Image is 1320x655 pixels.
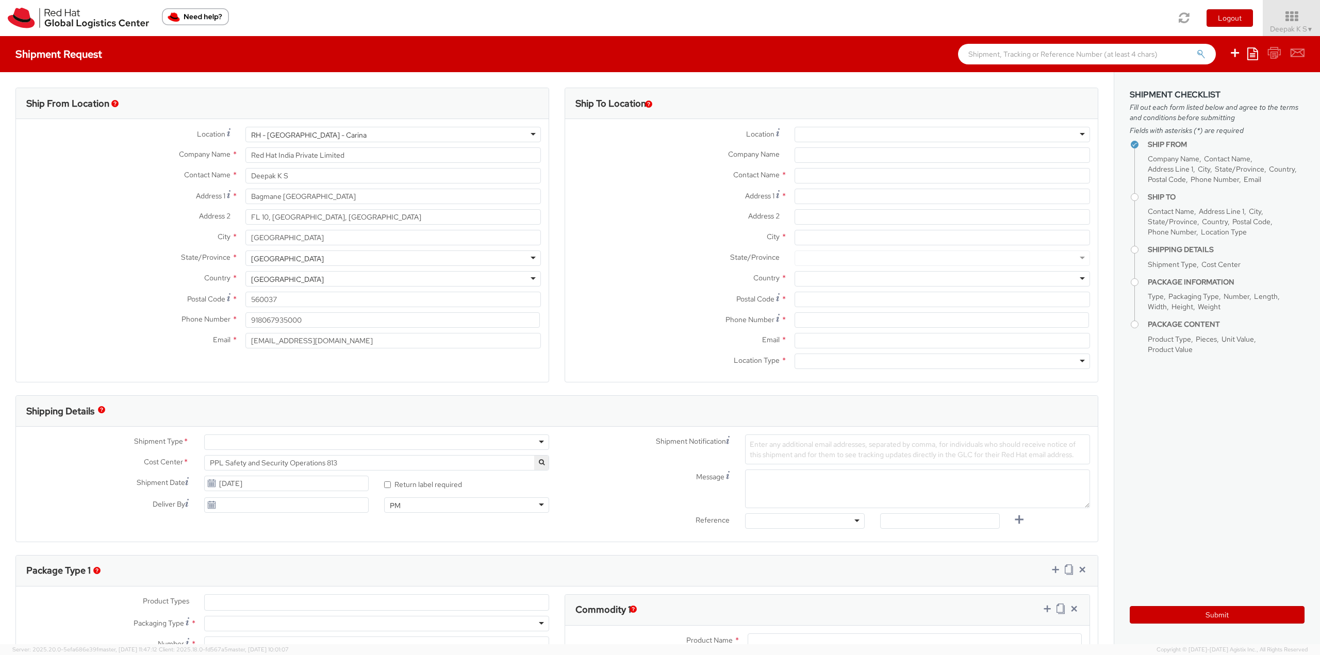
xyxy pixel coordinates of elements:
[1191,175,1239,184] span: Phone Number
[1201,227,1247,237] span: Location Type
[251,254,324,264] div: [GEOGRAPHIC_DATA]
[762,335,780,344] span: Email
[1148,164,1193,174] span: Address Line 1
[1148,246,1305,254] h4: Shipping Details
[143,596,189,606] span: Product Types
[1130,90,1305,99] h3: Shipment Checklist
[1249,207,1261,216] span: City
[228,646,289,653] span: master, [DATE] 10:01:07
[1269,164,1295,174] span: Country
[575,98,646,109] h3: Ship To Location
[1148,154,1199,163] span: Company Name
[251,274,324,284] div: [GEOGRAPHIC_DATA]
[187,294,225,304] span: Postal Code
[656,436,726,447] span: Shipment Notification
[1168,292,1219,301] span: Packaging Type
[750,440,1076,459] span: Enter any additional email addresses, separated by comma, for individuals who should receive noti...
[12,646,157,653] span: Server: 2025.20.0-5efa686e39f
[696,472,724,481] span: Message
[159,646,289,653] span: Client: 2025.18.0-fd567a5
[767,232,780,241] span: City
[181,253,230,262] span: State/Province
[1254,292,1278,301] span: Length
[179,149,230,159] span: Company Name
[1148,334,1191,344] span: Product Type
[153,499,185,510] span: Deliver By
[1244,175,1261,184] span: Email
[1171,302,1193,311] span: Height
[1157,646,1308,654] span: Copyright © [DATE]-[DATE] Agistix Inc., All Rights Reserved
[213,335,230,344] span: Email
[1198,302,1220,311] span: Weight
[1215,164,1264,174] span: State/Province
[1224,292,1249,301] span: Number
[8,8,149,28] img: rh-logistics-00dfa346123c4ec078e1.svg
[696,515,730,525] span: Reference
[575,604,631,615] h3: Commodity 1
[1307,25,1313,33] span: ▼
[1130,102,1305,123] span: Fill out each form listed below and agree to the terms and conditions before submitting
[748,211,780,221] span: Address 2
[1198,164,1210,174] span: City
[1130,125,1305,136] span: Fields with asterisks (*) are required
[384,481,391,488] input: Return label required
[199,211,230,221] span: Address 2
[1201,260,1241,269] span: Cost Center
[134,436,183,448] span: Shipment Type
[728,149,780,159] span: Company Name
[730,253,780,262] span: State/Province
[1232,217,1270,226] span: Postal Code
[184,170,230,179] span: Contact Name
[1148,193,1305,201] h4: Ship To
[144,457,183,468] span: Cost Center
[204,455,549,471] span: PPL Safety and Security Operations 813
[1207,9,1253,27] button: Logout
[1148,292,1164,301] span: Type
[1148,227,1196,237] span: Phone Number
[1148,207,1194,216] span: Contact Name
[1202,217,1228,226] span: Country
[251,130,367,140] div: RH - [GEOGRAPHIC_DATA] - Carina
[753,273,780,282] span: Country
[1222,334,1254,344] span: Unit Value
[390,500,401,511] div: PM
[1148,141,1305,148] h4: Ship From
[736,294,774,304] span: Postal Code
[1204,154,1250,163] span: Contact Name
[218,232,230,241] span: City
[196,191,225,200] span: Address 1
[1148,278,1305,286] h4: Package Information
[98,646,157,653] span: master, [DATE] 11:47:12
[181,314,230,324] span: Phone Number
[162,8,229,25] button: Need help?
[725,315,774,324] span: Phone Number
[1270,24,1313,33] span: Deepak K S
[1148,175,1186,184] span: Postal Code
[15,48,102,60] h4: Shipment Request
[1130,606,1305,624] button: Submit
[26,406,94,416] h3: Shipping Details
[26,98,109,109] h3: Ship From Location
[158,639,184,648] span: Number
[746,129,774,139] span: Location
[137,477,185,488] span: Shipment Date
[210,458,543,467] span: PPL Safety and Security Operations 813
[1148,260,1197,269] span: Shipment Type
[26,565,91,576] h3: Package Type 1
[204,273,230,282] span: Country
[734,356,780,365] span: Location Type
[197,129,225,139] span: Location
[134,618,184,628] span: Packaging Type
[745,191,774,200] span: Address 1
[958,44,1216,64] input: Shipment, Tracking or Reference Number (at least 4 chars)
[1148,302,1167,311] span: Width
[384,478,464,490] label: Return label required
[1148,217,1197,226] span: State/Province
[1196,334,1217,344] span: Pieces
[686,635,733,645] span: Product Name
[1148,321,1305,328] h4: Package Content
[1148,345,1193,354] span: Product Value
[1199,207,1244,216] span: Address Line 1
[733,170,780,179] span: Contact Name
